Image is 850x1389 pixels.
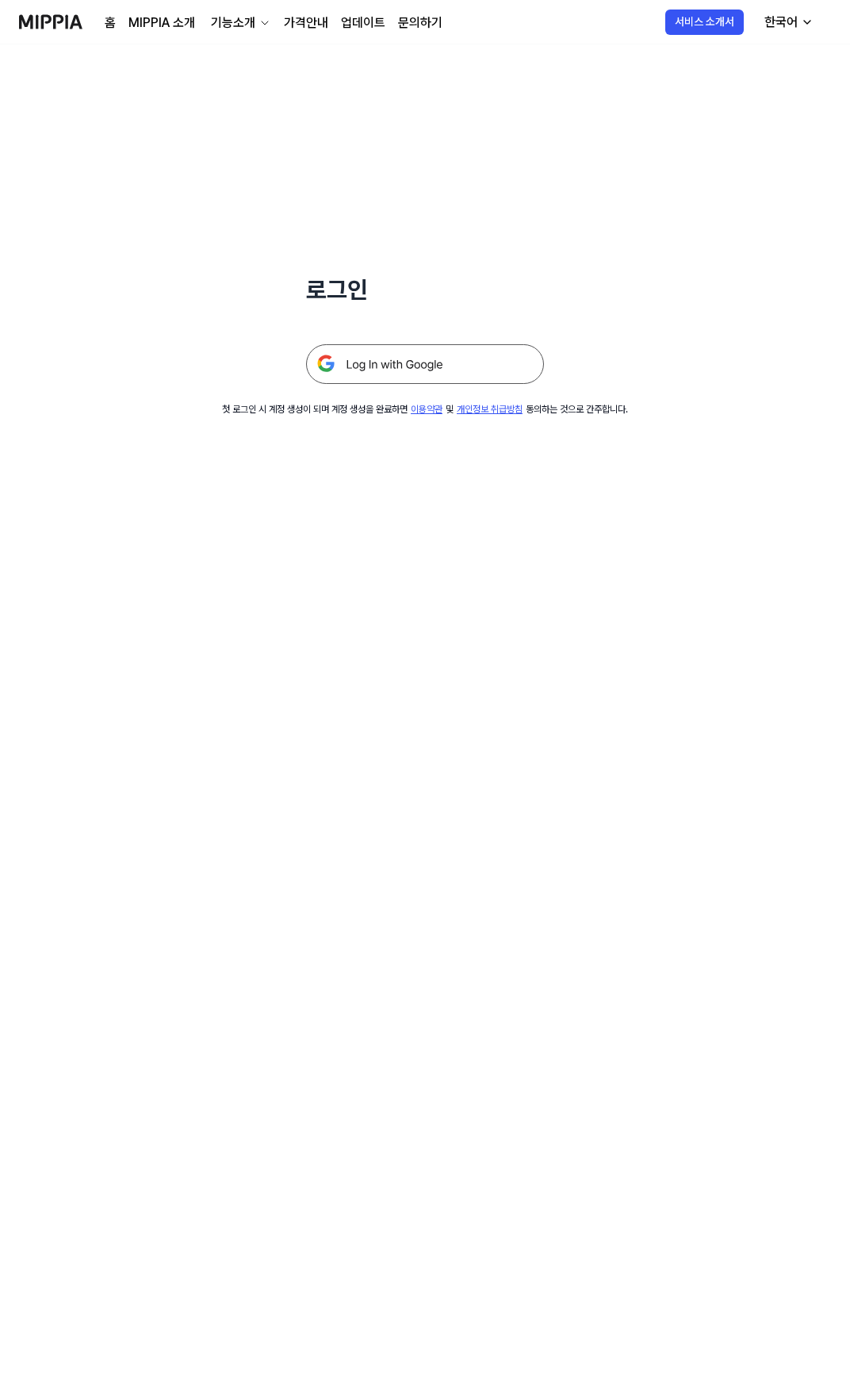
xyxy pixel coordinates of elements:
[411,404,442,415] a: 이용약관
[128,13,195,33] a: MIPPIA 소개
[105,13,116,33] a: 홈
[665,10,744,35] button: 서비스 소개서
[306,344,544,384] img: 구글 로그인 버튼
[752,6,823,38] button: 한국어
[284,13,328,33] a: 가격안내
[208,13,258,33] div: 기능소개
[761,13,801,32] div: 한국어
[398,13,442,33] a: 문의하기
[341,13,385,33] a: 업데이트
[208,13,271,33] button: 기능소개
[222,403,628,416] div: 첫 로그인 시 계정 생성이 되며 계정 생성을 완료하면 및 동의하는 것으로 간주합니다.
[306,273,544,306] h1: 로그인
[457,404,523,415] a: 개인정보 취급방침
